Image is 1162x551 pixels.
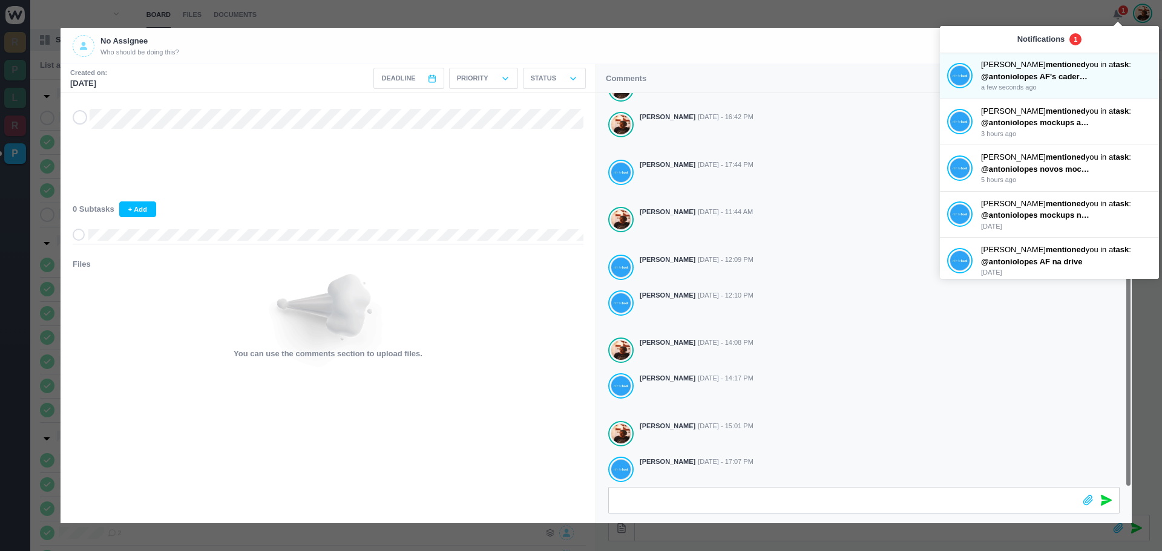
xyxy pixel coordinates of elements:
strong: mentioned [1046,245,1086,254]
span: @antoniolopes mockups na drive [981,210,1107,220]
span: @antoniolopes AF's caderno e caixa na drive [981,72,1150,81]
span: @antoniolopes mockups atualizados na drive [981,118,1152,127]
strong: task [1113,152,1129,161]
strong: mentioned [1046,152,1086,161]
p: [PERSON_NAME] you in a : [981,244,1152,256]
p: [PERSON_NAME] you in a : [981,151,1152,163]
img: João Tosta [950,158,970,178]
p: [PERSON_NAME] you in a : [981,59,1152,71]
span: @antoniolopes novos mockups na drive [981,165,1132,174]
p: a few seconds ago [981,82,1152,93]
img: João Tosta [950,65,970,86]
strong: task [1113,245,1129,254]
p: 3 hours ago [981,129,1152,139]
strong: task [1113,106,1129,116]
img: João Tosta [950,111,970,132]
strong: mentioned [1046,199,1086,208]
span: 1 [1069,33,1082,45]
a: João Tosta [PERSON_NAME]mentionedyou in atask: @antoniolopes AF na drive [DATE] [947,244,1152,278]
strong: task [1113,199,1129,208]
img: João Tosta [950,250,970,271]
p: Comments [606,73,646,85]
span: @antoniolopes AF na drive [981,257,1083,266]
p: [PERSON_NAME] you in a : [981,198,1152,210]
strong: mentioned [1046,106,1086,116]
p: [PERSON_NAME] you in a : [981,105,1152,117]
p: 5 hours ago [981,175,1152,185]
a: João Tosta [PERSON_NAME]mentionedyou in atask: @antoniolopes AF's caderno e caixa na drive a few ... [947,59,1152,93]
p: No Assignee [100,35,179,47]
img: João Tosta [950,204,970,224]
span: Deadline [381,73,415,83]
a: João Tosta [PERSON_NAME]mentionedyou in atask: @antoniolopes mockups na drive [DATE] [947,198,1152,232]
p: Notifications [1017,33,1065,45]
span: Who should be doing this? [100,47,179,57]
p: Priority [457,73,488,83]
p: [DATE] [981,221,1152,232]
a: João Tosta [PERSON_NAME]mentionedyou in atask: @antoniolopes mockups atualizados na drive 3 hours... [947,105,1152,139]
small: Created on: [70,68,107,78]
p: [DATE] [981,267,1152,278]
strong: task [1113,60,1129,69]
p: [DATE] [70,77,107,90]
strong: mentioned [1046,60,1086,69]
p: Status [531,73,556,83]
a: João Tosta [PERSON_NAME]mentionedyou in atask: @antoniolopes novos mockups na drive 5 hours ago [947,151,1152,185]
